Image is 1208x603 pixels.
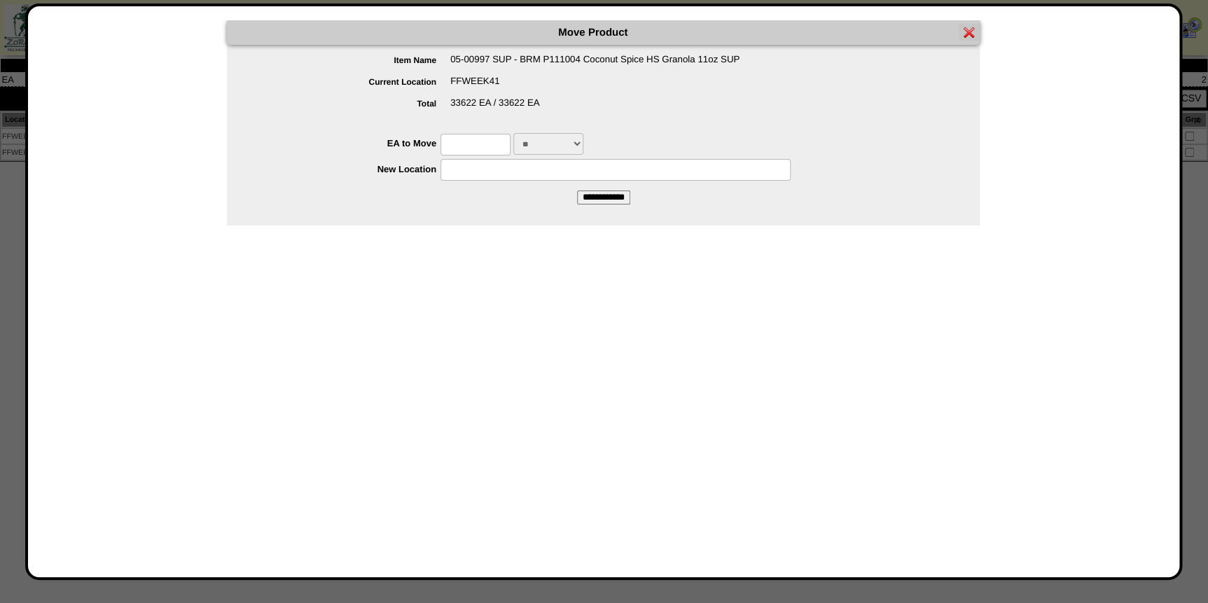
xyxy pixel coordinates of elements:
[227,20,980,45] div: Move Product
[255,99,450,109] label: Total
[255,97,980,119] div: 33622 EA / 33622 EA
[255,54,980,76] div: 05-00997 SUP - BRM P111004 Coconut Spice HS Granola 11oz SUP
[255,77,450,87] label: Current Location
[255,76,980,97] div: FFWEEK41
[255,138,440,148] label: EA to Move
[255,164,440,174] label: New Location
[964,27,975,38] img: error.gif
[255,55,450,65] label: Item Name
